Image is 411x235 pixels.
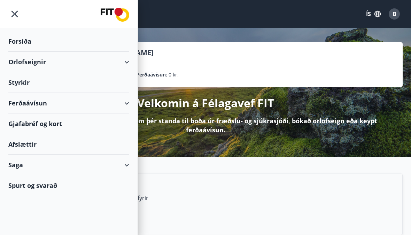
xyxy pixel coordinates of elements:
[393,10,396,18] span: B
[8,8,21,20] button: menu
[137,71,167,79] p: Ferðaávísun :
[137,95,274,111] p: Velkomin á Félagavef FIT
[8,113,129,134] div: Gjafabréf og kort
[386,6,403,22] button: B
[8,93,129,113] div: Ferðaávísun
[8,31,129,52] div: Forsíða
[101,8,129,22] img: union_logo
[8,72,129,93] div: Styrkir
[8,155,129,175] div: Saga
[8,52,129,72] div: Orlofseignir
[8,175,129,196] div: Spurt og svarað
[8,134,129,155] div: Afslættir
[362,8,385,20] button: ÍS
[169,71,179,79] span: 0 kr.
[20,116,391,134] p: Hér getur þú sótt um þá styrki sem þér standa til boða úr fræðslu- og sjúkrasjóði, bókað orlofsei...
